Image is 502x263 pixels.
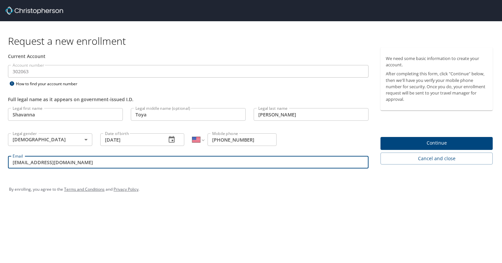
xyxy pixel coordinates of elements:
[8,80,91,88] div: How to find your account number
[114,186,138,192] a: Privacy Policy
[8,96,369,103] div: Full legal name as it appears on government-issued I.D.
[386,71,487,102] p: After completing this form, click "Continue" below, then we'll have you verify your mobile phone ...
[8,133,92,146] div: [DEMOGRAPHIC_DATA]
[64,186,105,192] a: Terms and Conditions
[9,181,493,198] div: By enrolling, you agree to the and .
[8,34,498,47] h1: Request a new enrollment
[208,133,277,146] input: Enter phone number
[386,139,487,147] span: Continue
[386,155,487,163] span: Cancel and close
[100,133,161,146] input: MM/DD/YYYY
[386,55,487,68] p: We need some basic information to create your account.
[8,53,369,60] div: Current Account
[5,7,63,15] img: cbt logo
[380,153,493,165] button: Cancel and close
[380,137,493,150] button: Continue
